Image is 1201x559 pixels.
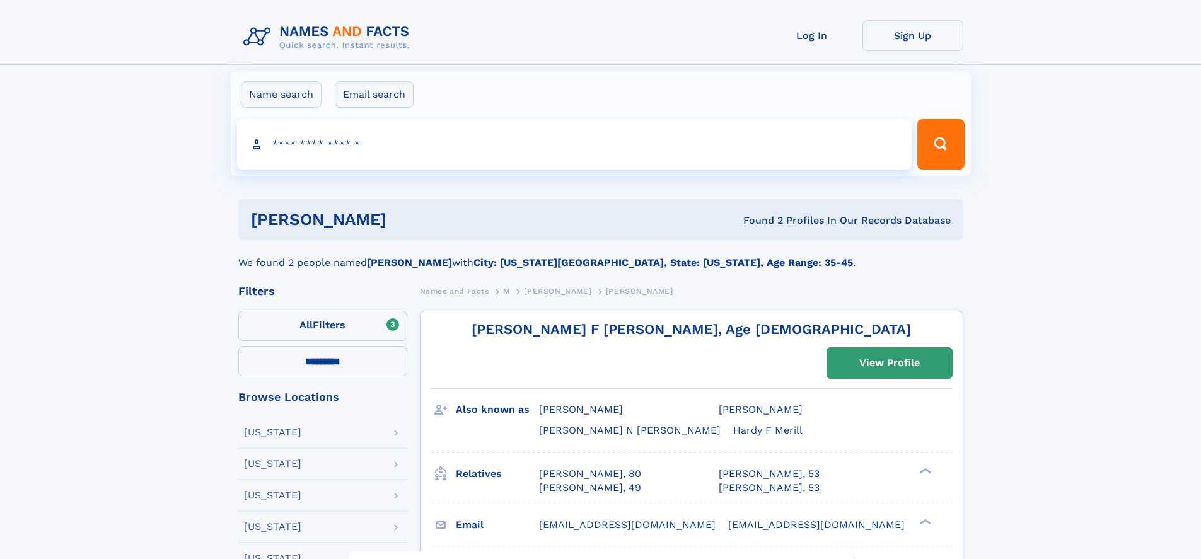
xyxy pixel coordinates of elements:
[238,285,407,297] div: Filters
[241,81,322,108] label: Name search
[733,424,803,436] span: Hardy F Merill
[827,348,952,378] a: View Profile
[539,467,641,481] a: [PERSON_NAME], 80
[524,287,591,296] span: [PERSON_NAME]
[917,466,932,475] div: ❯
[238,20,420,54] img: Logo Names and Facts
[335,81,414,108] label: Email search
[238,391,407,403] div: Browse Locations
[917,517,932,526] div: ❯
[539,403,623,415] span: [PERSON_NAME]
[238,240,963,270] div: We found 2 people named with .
[539,424,721,436] span: [PERSON_NAME] N [PERSON_NAME]
[539,519,716,531] span: [EMAIL_ADDRESS][DOMAIN_NAME]
[503,283,510,299] a: M
[524,283,591,299] a: [PERSON_NAME]
[503,287,510,296] span: M
[456,399,539,420] h3: Also known as
[299,319,313,331] span: All
[456,514,539,536] h3: Email
[237,119,912,170] input: search input
[859,349,920,377] div: View Profile
[420,283,489,299] a: Names and Facts
[917,119,964,170] button: Search Button
[472,321,911,337] a: [PERSON_NAME] F [PERSON_NAME], Age [DEMOGRAPHIC_DATA]
[728,519,905,531] span: [EMAIL_ADDRESS][DOMAIN_NAME]
[456,463,539,485] h3: Relatives
[762,20,862,51] a: Log In
[244,490,301,500] div: [US_STATE]
[367,256,452,268] b: [PERSON_NAME]
[244,522,301,532] div: [US_STATE]
[251,212,565,228] h1: [PERSON_NAME]
[238,311,407,341] label: Filters
[719,481,820,495] a: [PERSON_NAME], 53
[862,20,963,51] a: Sign Up
[244,427,301,437] div: [US_STATE]
[719,467,820,481] a: [PERSON_NAME], 53
[473,256,853,268] b: City: [US_STATE][GEOGRAPHIC_DATA], State: [US_STATE], Age Range: 35-45
[244,459,301,469] div: [US_STATE]
[539,481,641,495] a: [PERSON_NAME], 49
[565,214,951,228] div: Found 2 Profiles In Our Records Database
[719,403,803,415] span: [PERSON_NAME]
[606,287,673,296] span: [PERSON_NAME]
